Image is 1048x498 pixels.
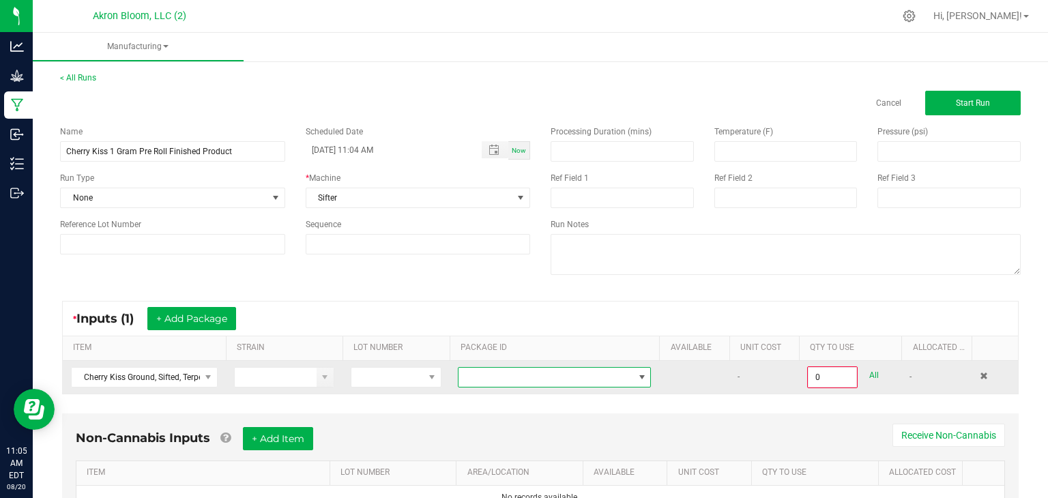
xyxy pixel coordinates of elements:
span: Sequence [306,220,341,229]
span: Toggle popup [482,141,508,158]
inline-svg: Grow [10,69,24,83]
span: Sifter [306,188,513,207]
a: Add Non-Cannabis items that were also consumed in the run (e.g. gloves and packaging); Also add N... [220,430,231,445]
a: AREA/LOCATIONSortable [467,467,578,478]
span: Temperature (F) [714,127,773,136]
span: Run Type [60,172,94,184]
input: Scheduled Datetime [306,141,468,158]
span: Ref Field 1 [551,173,589,183]
a: Allocated CostSortable [889,467,957,478]
iframe: Resource center [14,389,55,430]
span: Inputs (1) [76,311,147,326]
a: LOT NUMBERSortable [340,467,451,478]
span: Reference Lot Number [60,220,141,229]
inline-svg: Inbound [10,128,24,141]
a: AVAILABLESortable [594,467,662,478]
p: 11:05 AM EDT [6,445,27,482]
span: Non-Cannabis Inputs [76,430,210,445]
a: STRAINSortable [237,342,337,353]
span: Hi, [PERSON_NAME]! [933,10,1022,21]
div: Manage settings [901,10,918,23]
button: Start Run [925,91,1021,115]
span: Akron Bloom, LLC (2) [93,10,186,22]
a: LOT NUMBERSortable [353,342,444,353]
button: + Add Item [243,427,313,450]
span: Processing Duration (mins) [551,127,652,136]
a: Cancel [876,98,901,109]
a: All [869,366,879,385]
span: Now [512,147,526,154]
a: PACKAGE IDSortable [461,342,654,353]
span: Ref Field 2 [714,173,753,183]
a: Manufacturing [33,33,244,61]
a: < All Runs [60,73,96,83]
inline-svg: Inventory [10,157,24,171]
a: QTY TO USESortable [762,467,873,478]
span: Machine [309,173,340,183]
button: Receive Non-Cannabis [892,424,1005,447]
span: Start Run [956,98,990,108]
a: ITEMSortable [87,467,324,478]
a: ITEMSortable [73,342,220,353]
button: + Add Package [147,307,236,330]
a: Unit CostSortable [678,467,746,478]
span: - [738,372,740,381]
span: Run Notes [551,220,589,229]
span: Pressure (psi) [877,127,928,136]
a: Sortable [974,467,1000,478]
span: Scheduled Date [306,127,363,136]
span: Ref Field 3 [877,173,916,183]
inline-svg: Analytics [10,40,24,53]
span: None [61,188,267,207]
a: Allocated CostSortable [913,342,967,353]
a: Unit CostSortable [740,342,794,353]
inline-svg: Manufacturing [10,98,24,112]
inline-svg: Outbound [10,186,24,200]
span: Cherry Kiss Ground, Sifted, Terped Flower [72,368,200,387]
span: Name [60,127,83,136]
span: - [909,372,912,381]
span: Manufacturing [33,41,244,53]
p: 08/20 [6,482,27,492]
a: AVAILABLESortable [671,342,725,353]
a: Sortable [982,342,1013,353]
a: QTY TO USESortable [810,342,897,353]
